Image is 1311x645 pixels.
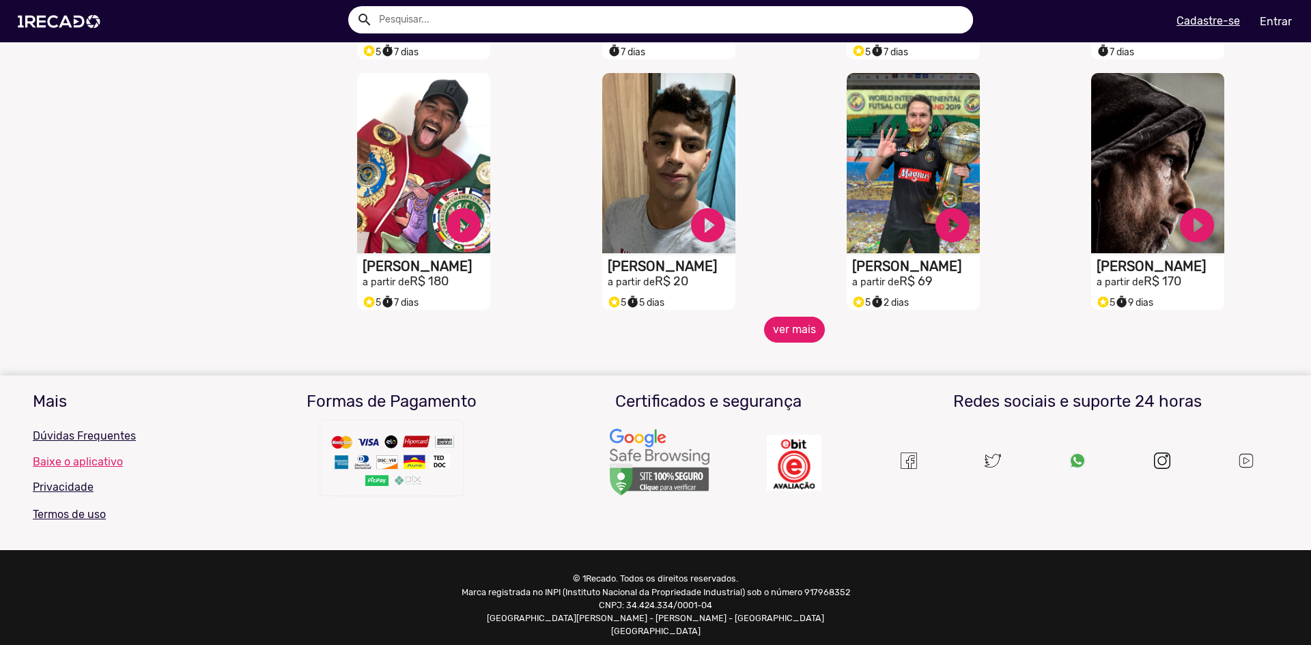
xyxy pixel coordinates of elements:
h3: Redes sociais e suporte 24 horas [877,392,1278,412]
video: S1RECADO vídeos dedicados para fãs e empresas [1091,73,1224,253]
h2: R$ 69 [852,274,980,289]
span: 5 [852,297,871,309]
p: © 1Recado. Todos os direitos reservados. Marca registrada no INPI (Instituto Nacional da Propried... [456,572,856,637]
p: Termos de uso [33,506,223,523]
span: 7 dias [608,46,645,58]
button: ver mais [764,317,825,343]
h1: [PERSON_NAME] [852,258,980,274]
small: stars [608,296,621,309]
img: Um recado,1Recado,1 recado,vídeo de famosos,site para pagar famosos,vídeos e lives exclusivas de ... [901,453,917,469]
small: timer [626,296,639,309]
i: timer [871,41,884,57]
i: timer [1115,292,1128,309]
img: Um recado,1Recado,1 recado,vídeo de famosos,site para pagar famosos,vídeos e lives exclusivas de ... [608,428,711,498]
small: a partir de [608,276,655,288]
span: 9 dias [1115,297,1153,309]
i: Selo super talento [363,292,376,309]
i: timer [381,292,394,309]
span: 2 dias [871,297,909,309]
img: Um recado,1Recado,1 recado,vídeo de famosos,site para pagar famosos,vídeos e lives exclusivas de ... [317,417,467,506]
video: S1RECADO vídeos dedicados para fãs e empresas [357,73,490,253]
small: stars [1097,296,1110,309]
small: timer [608,44,621,57]
h2: R$ 170 [1097,274,1224,289]
i: Selo super talento [1097,292,1110,309]
p: Privacidade [33,479,223,496]
small: timer [381,296,394,309]
small: timer [871,296,884,309]
a: Baixe o aplicativo [33,455,223,468]
h3: Formas de Pagamento [244,392,540,412]
a: play_circle_filled [443,205,484,246]
span: 5 [608,297,626,309]
video: S1RECADO vídeos dedicados para fãs e empresas [847,73,980,253]
img: Um recado,1Recado,1 recado,vídeo de famosos,site para pagar famosos,vídeos e lives exclusivas de ... [1069,453,1086,469]
span: 5 dias [626,297,664,309]
h1: [PERSON_NAME] [1097,258,1224,274]
small: a partir de [363,276,410,288]
p: Dúvidas Frequentes [33,428,223,444]
u: Cadastre-se [1176,14,1240,27]
small: timer [381,44,394,57]
span: 7 dias [871,46,908,58]
img: instagram.svg [1154,453,1170,469]
h1: [PERSON_NAME] [608,258,735,274]
span: 7 dias [381,46,419,58]
small: stars [852,296,865,309]
h2: R$ 20 [608,274,735,289]
a: Entrar [1251,10,1301,33]
small: timer [1097,44,1110,57]
span: 5 [1097,297,1115,309]
small: a partir de [1097,276,1144,288]
small: timer [1115,296,1128,309]
mat-icon: Example home icon [356,12,373,28]
h3: Certificados e segurança [561,392,857,412]
small: timer [871,44,884,57]
span: 5 [363,46,381,58]
span: 5 [852,46,871,58]
small: stars [363,44,376,57]
a: play_circle_filled [932,205,973,246]
i: Selo super talento [852,41,865,57]
i: timer [1097,41,1110,57]
button: Example home icon [352,7,376,31]
i: Selo super talento [852,292,865,309]
span: 5 [363,297,381,309]
img: Um recado,1Recado,1 recado,vídeo de famosos,site para pagar famosos,vídeos e lives exclusivas de ... [1237,452,1255,470]
span: 7 dias [1097,46,1134,58]
h1: [PERSON_NAME] [363,258,490,274]
i: timer [626,292,639,309]
i: timer [871,292,884,309]
h3: Mais [33,392,223,412]
video: S1RECADO vídeos dedicados para fãs e empresas [602,73,735,253]
small: a partir de [852,276,899,288]
input: Pesquisar... [369,6,973,33]
h2: R$ 180 [363,274,490,289]
a: play_circle_filled [688,205,729,246]
a: play_circle_filled [1176,205,1217,246]
img: Um recado,1Recado,1 recado,vídeo de famosos,site para pagar famosos,vídeos e lives exclusivas de ... [767,435,821,491]
small: stars [852,44,865,57]
i: Selo super talento [608,292,621,309]
small: stars [363,296,376,309]
span: 7 dias [381,297,419,309]
img: twitter.svg [985,453,1001,469]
